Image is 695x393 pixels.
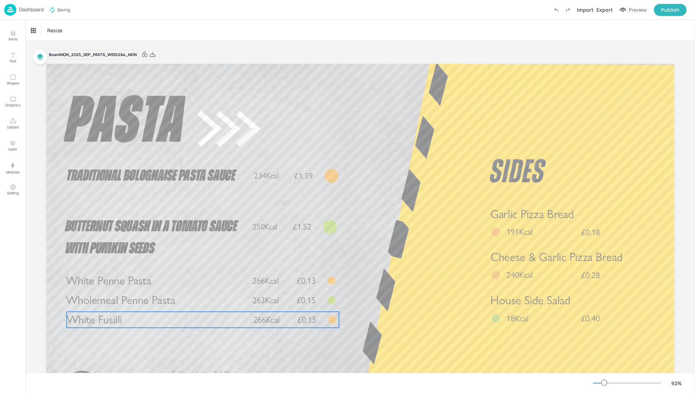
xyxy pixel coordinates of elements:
[550,4,562,16] label: Undo (Ctrl + Z)
[490,250,623,264] span: Cheese & Garlic Pizza Bread
[19,7,44,12] p: Dashboard
[67,313,122,327] span: White Fusilli
[252,275,279,286] span: 266Kcal
[65,219,237,256] span: Butternut Squash in a Tomato Sauce with Pumkin Seeds
[506,227,533,237] span: 191Kcal
[616,5,651,15] button: Preview
[297,275,316,286] span: £0.13
[596,6,613,13] div: Export
[581,228,600,237] span: £0.18
[581,271,600,279] span: £0.28
[490,293,571,308] span: House Side Salad
[253,314,280,325] span: 266Kcal
[252,295,279,305] span: 263Kcal
[49,6,70,13] span: Saving
[668,380,685,387] div: 92 %
[629,6,647,14] div: Preview
[4,4,16,16] img: logo-86c26b7e.jpg
[581,314,600,323] span: £0.40
[297,295,316,305] span: £0.15
[654,4,686,16] button: Publish
[254,171,279,181] span: 234Kcal
[293,222,311,232] span: £1.52
[506,313,529,324] span: 18Kcal
[490,207,574,221] span: Garlic Pizza Bread
[46,50,139,60] div: Board MON_2025_SEP_PASTA_WEEK2&4_MON
[67,168,235,183] span: Traditional Bolognaise Pasta Sauce
[506,270,533,280] span: 240Kcal
[562,4,574,16] label: Redo (Ctrl + Y)
[298,314,316,325] span: £0.15
[46,27,64,34] span: Resize
[661,6,679,14] div: Publish
[252,222,277,232] span: 250Kcal
[577,6,594,13] div: Import
[294,171,313,181] span: £1.39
